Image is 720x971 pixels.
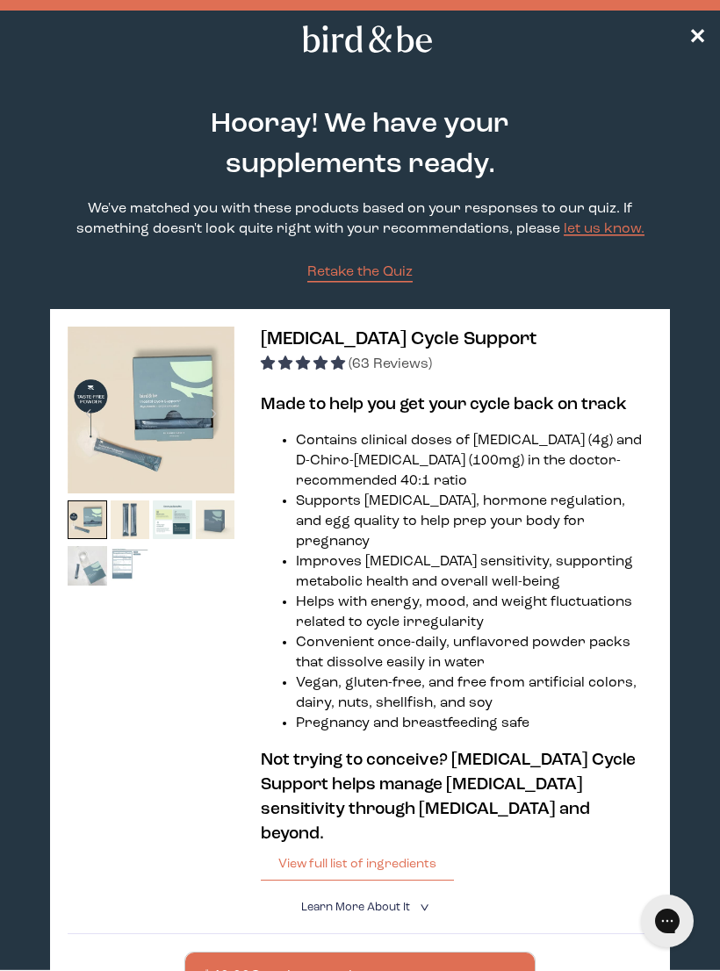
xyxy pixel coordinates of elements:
img: thumbnail image [111,546,150,586]
span: ✕ [688,28,706,49]
span: [MEDICAL_DATA] Cycle Support [261,330,536,349]
li: Pregnancy and breastfeeding safe [296,714,652,734]
img: thumbnail image [111,500,150,540]
li: Supports [MEDICAL_DATA], hormone regulation, and egg quality to help prep your body for pregnancy [296,492,652,552]
span: 4.90 stars [261,357,349,371]
i: < [414,903,431,912]
li: Contains clinical doses of [MEDICAL_DATA] (4g) and D-Chiro-[MEDICAL_DATA] (100mg) in the doctor-r... [296,431,652,492]
p: We've matched you with these products based on your responses to our quiz. If something doesn't l... [50,199,670,240]
li: Helps with energy, mood, and weight fluctuations related to cycle irregularity [296,593,652,633]
img: thumbnail image [68,327,234,493]
img: thumbnail image [68,500,107,540]
li: Convenient once-daily, unflavored powder packs that dissolve easily in water [296,633,652,673]
h2: Hooray! We have your supplements ready. [174,104,546,185]
h3: Not trying to conceive? [MEDICAL_DATA] Cycle Support helps manage [MEDICAL_DATA] sensitivity thro... [261,748,652,846]
a: ✕ [688,24,706,54]
a: Retake the Quiz [307,263,413,283]
span: (63 Reviews) [349,357,432,371]
img: thumbnail image [153,500,192,540]
button: View full list of ingredients [261,846,454,881]
li: Improves [MEDICAL_DATA] sensitivity, supporting metabolic health and overall well-being [296,552,652,593]
iframe: Gorgias live chat messenger [632,888,702,953]
a: let us know. [564,222,644,236]
img: thumbnail image [196,500,235,540]
span: Learn More About it [301,902,410,913]
span: Retake the Quiz [307,265,413,279]
li: Vegan, gluten-free, and free from artificial colors, dairy, nuts, shellfish, and soy [296,673,652,714]
summary: Learn More About it < [301,899,419,916]
img: thumbnail image [68,546,107,586]
h3: Made to help you get your cycle back on track [261,392,652,417]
